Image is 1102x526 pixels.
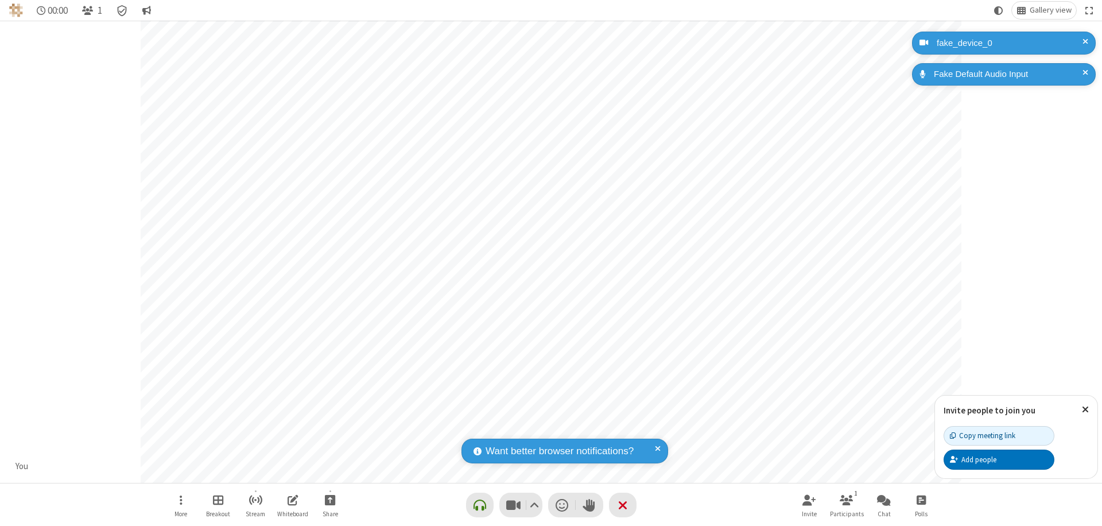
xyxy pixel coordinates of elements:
[275,489,310,521] button: Open shared whiteboard
[878,510,891,517] span: Chat
[499,493,542,517] button: Stop video (⌘+Shift+V)
[111,2,133,19] div: Meeting details Encryption enabled
[933,37,1087,50] div: fake_device_0
[526,493,542,517] button: Video setting
[867,489,901,521] button: Open chat
[201,489,235,521] button: Manage Breakout Rooms
[1030,6,1072,15] span: Gallery view
[77,2,107,19] button: Open participant list
[246,510,265,517] span: Stream
[466,493,494,517] button: Connect your audio
[944,450,1054,469] button: Add people
[137,2,156,19] button: Conversation
[9,3,23,17] img: QA Selenium DO NOT DELETE OR CHANGE
[1073,396,1097,424] button: Close popover
[48,5,68,16] span: 00:00
[950,430,1015,441] div: Copy meeting link
[174,510,187,517] span: More
[313,489,347,521] button: Start sharing
[1012,2,1076,19] button: Change layout
[851,488,861,498] div: 1
[792,489,826,521] button: Invite participants (⌘+Shift+I)
[829,489,864,521] button: Open participant list
[548,493,576,517] button: Send a reaction
[277,510,308,517] span: Whiteboard
[944,405,1035,416] label: Invite people to join you
[576,493,603,517] button: Raise hand
[830,510,864,517] span: Participants
[32,2,73,19] div: Timer
[930,68,1087,81] div: Fake Default Audio Input
[904,489,938,521] button: Open poll
[164,489,198,521] button: Open menu
[609,493,637,517] button: End or leave meeting
[238,489,273,521] button: Start streaming
[323,510,338,517] span: Share
[915,510,928,517] span: Polls
[944,426,1054,446] button: Copy meeting link
[990,2,1008,19] button: Using system theme
[206,510,230,517] span: Breakout
[802,510,817,517] span: Invite
[1081,2,1098,19] button: Fullscreen
[11,460,33,473] div: You
[98,5,102,16] span: 1
[486,444,634,459] span: Want better browser notifications?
